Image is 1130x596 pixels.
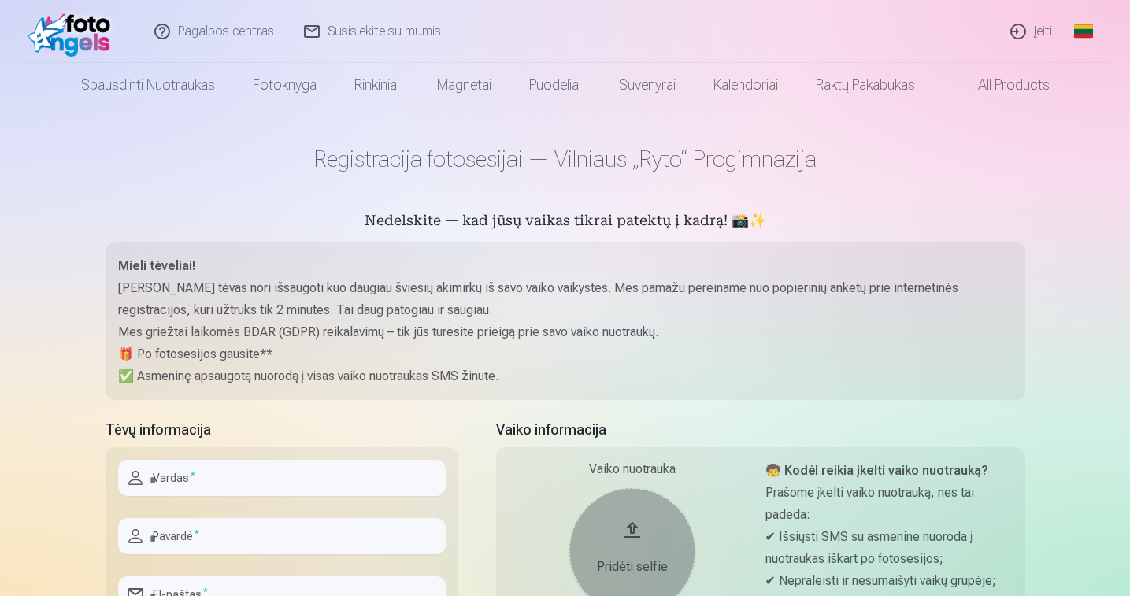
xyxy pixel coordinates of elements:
strong: Mieli tėveliai! [118,258,195,273]
a: Puodeliai [510,63,600,107]
div: Pridėti selfie [585,557,680,576]
h5: Vaiko informacija [496,419,1025,441]
a: Spausdinti nuotraukas [62,63,234,107]
p: Mes griežtai laikomės BDAR (GDPR) reikalavimų – tik jūs turėsite prieigą prie savo vaiko nuotraukų. [118,321,1013,343]
div: Vaiko nuotrauka [509,460,756,479]
a: Raktų pakabukas [797,63,934,107]
h5: Nedelskite — kad jūsų vaikas tikrai patektų į kadrą! 📸✨ [106,211,1025,233]
strong: 🧒 Kodėl reikia įkelti vaiko nuotrauką? [765,463,988,478]
p: ✔ Išsiųsti SMS su asmenine nuoroda į nuotraukas iškart po fotosesijos; [765,526,1013,570]
a: All products [934,63,1069,107]
a: Magnetai [418,63,510,107]
a: Rinkiniai [335,63,418,107]
img: /fa2 [28,6,119,57]
p: [PERSON_NAME] tėvas nori išsaugoti kuo daugiau šviesių akimirkų iš savo vaiko vaikystės. Mes pama... [118,277,1013,321]
h5: Tėvų informacija [106,419,458,441]
a: Suvenyrai [600,63,695,107]
p: Prašome įkelti vaiko nuotrauką, nes tai padeda: [765,482,1013,526]
p: 🎁 Po fotosesijos gausite** [118,343,1013,365]
h1: Registracija fotosesijai — Vilniaus „Ryto“ Progimnazija [106,145,1025,173]
a: Fotoknyga [234,63,335,107]
p: ✔ Nepraleisti ir nesumaišyti vaikų grupėje; [765,570,1013,592]
p: ✅ Asmeninę apsaugotą nuorodą į visas vaiko nuotraukas SMS žinute. [118,365,1013,387]
a: Kalendoriai [695,63,797,107]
